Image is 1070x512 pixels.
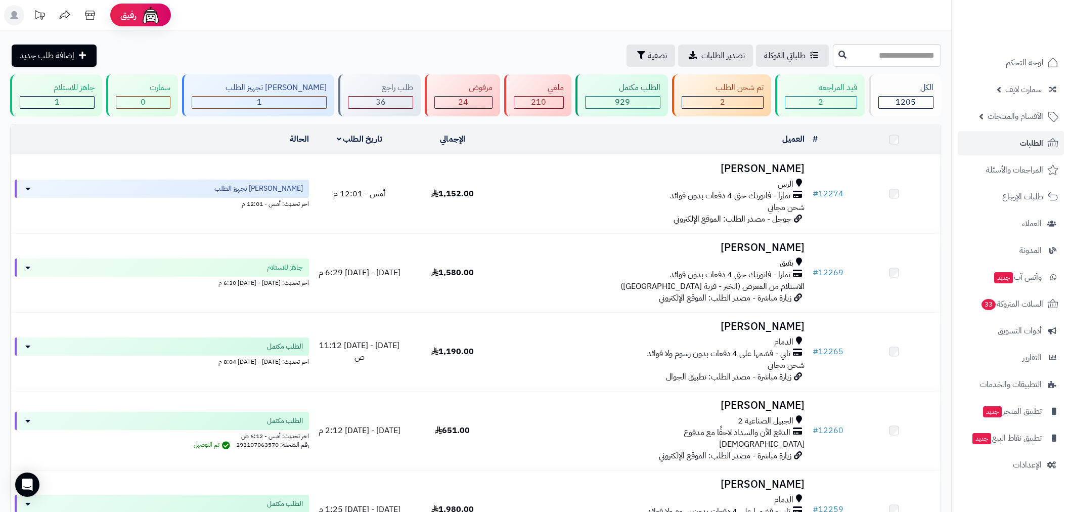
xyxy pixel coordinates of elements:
h3: [PERSON_NAME] [503,479,805,490]
a: ملغي 210 [502,74,573,116]
a: # [813,133,818,145]
span: جديد [994,272,1013,283]
span: الدمام [774,494,793,506]
div: اخر تحديث: [DATE] - [DATE] 8:04 م [15,356,309,366]
a: طلب راجع 36 [336,74,423,116]
span: العملاء [1022,217,1042,231]
div: اخر تحديث: أمس - 12:01 م [15,198,309,208]
span: شحن مجاني [768,201,805,214]
span: 36 [376,96,386,108]
div: الكل [878,82,933,94]
a: الإعدادات [958,453,1064,477]
img: ai-face.png [141,5,161,25]
a: #12260 [813,424,843,437]
div: اخر تحديث: [DATE] - [DATE] 6:30 م [15,277,309,287]
div: سمارت [116,82,170,94]
span: 0 [141,96,146,108]
a: الإجمالي [440,133,465,145]
span: 210 [531,96,546,108]
h3: [PERSON_NAME] [503,400,805,411]
span: سمارت لايف [1005,82,1042,97]
span: الرس [778,179,793,190]
a: العملاء [958,211,1064,236]
a: #12269 [813,267,843,279]
span: رقم الشحنة: 293107063570 [236,440,309,449]
span: تطبيق المتجر [982,404,1042,418]
span: أدوات التسويق [998,324,1042,338]
div: Open Intercom Messenger [15,473,39,497]
a: تطبيق المتجرجديد [958,399,1064,423]
span: شحن مجاني [768,359,805,371]
div: 210 [514,97,563,108]
span: الجبيل الصناعية 2 [738,415,793,427]
span: تمارا - فاتورتك حتى 4 دفعات بدون فوائد [670,190,790,202]
div: 0 [116,97,170,108]
span: الاستلام من المعرض (الخبر - قرية [GEOGRAPHIC_DATA]) [620,280,805,292]
a: الطلبات [958,131,1064,155]
a: طلبات الإرجاع [958,185,1064,209]
a: تم شحن الطلب 2 [670,74,773,116]
span: رفيق [120,9,137,21]
img: logo-2.png [1001,25,1060,47]
a: العميل [782,133,805,145]
span: [DATE] - [DATE] 6:29 م [319,267,400,279]
span: [DATE] - [DATE] 11:12 ص [319,339,399,363]
a: تطبيق نقاط البيعجديد [958,426,1064,450]
span: أمس - 12:01 م [333,188,385,200]
div: اخر تحديث: أمس - 6:12 ص [15,430,309,441]
a: جاهز للاستلام 1 [8,74,104,116]
a: سمارت 0 [104,74,180,116]
span: الدمام [774,336,793,348]
span: السلات المتروكة [980,297,1043,311]
span: جوجل - مصدر الطلب: الموقع الإلكتروني [674,213,791,225]
span: [DEMOGRAPHIC_DATA] [719,438,805,450]
span: تطبيق نقاط البيع [971,431,1042,445]
span: 1 [257,96,262,108]
span: 1205 [896,96,916,108]
div: قيد المراجعه [785,82,857,94]
div: [PERSON_NAME] تجهيز الطلب [192,82,327,94]
span: الطلب مكتمل [267,416,303,426]
span: جديد [983,406,1002,417]
div: جاهز للاستلام [20,82,95,94]
div: طلب راجع [348,82,413,94]
div: 1 [192,97,326,108]
span: الطلب مكتمل [267,342,303,352]
span: 1,190.00 [431,346,474,358]
span: إضافة طلب جديد [20,50,74,62]
span: زيارة مباشرة - مصدر الطلب: تطبيق الجوال [666,371,791,383]
a: التقارير [958,346,1064,370]
span: زيارة مباشرة - مصدر الطلب: الموقع الإلكتروني [659,292,791,304]
a: أدوات التسويق [958,319,1064,343]
span: المراجعات والأسئلة [986,163,1043,177]
span: الطلب مكتمل [267,499,303,509]
div: 1 [20,97,94,108]
a: وآتس آبجديد [958,265,1064,289]
a: لوحة التحكم [958,51,1064,75]
span: 929 [615,96,630,108]
h3: [PERSON_NAME] [503,163,805,175]
a: طلباتي المُوكلة [756,45,829,67]
span: جديد [972,433,991,444]
span: 24 [458,96,468,108]
span: 2 [720,96,725,108]
span: تصفية [648,50,667,62]
span: تابي - قسّمها على 4 دفعات بدون رسوم ولا فوائد [647,348,790,360]
a: مرفوض 24 [423,74,502,116]
div: 2 [785,97,857,108]
button: تصفية [627,45,675,67]
span: طلبات الإرجاع [1002,190,1043,204]
span: الطلبات [1020,136,1043,150]
a: #12265 [813,346,843,358]
span: # [813,188,818,200]
a: الحالة [290,133,309,145]
span: التطبيقات والخدمات [980,377,1042,392]
h3: [PERSON_NAME] [503,321,805,332]
div: مرفوض [434,82,492,94]
div: الطلب مكتمل [585,82,660,94]
a: تاريخ الطلب [337,133,383,145]
span: زيارة مباشرة - مصدر الطلب: الموقع الإلكتروني [659,450,791,462]
a: الطلب مكتمل 929 [573,74,670,116]
span: جاهز للاستلام [267,263,303,273]
span: 651.00 [435,424,470,437]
